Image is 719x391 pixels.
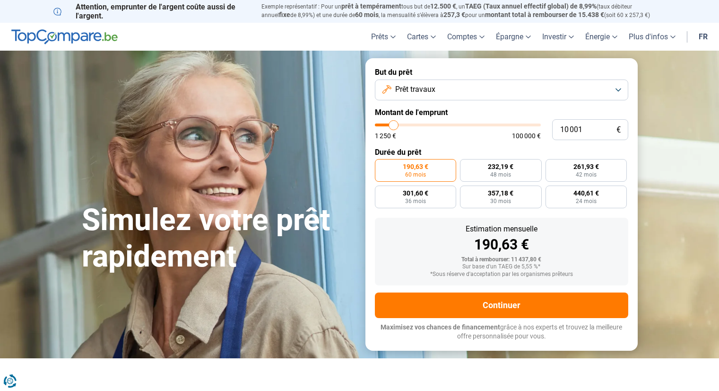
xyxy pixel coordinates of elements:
span: 60 mois [405,172,426,178]
a: Énergie [580,23,623,51]
label: Durée du prêt [375,148,628,157]
span: 357,18 € [488,190,513,196]
span: 30 mois [490,198,511,204]
span: 257,3 € [443,11,465,18]
span: 1 250 € [375,133,396,139]
a: Prêts [365,23,401,51]
label: Montant de l'emprunt [375,108,628,117]
span: 232,19 € [488,163,513,170]
a: Épargne [490,23,537,51]
p: Exemple représentatif : Pour un tous but de , un (taux débiteur annuel de 8,99%) et une durée de ... [261,2,666,19]
span: € [616,126,621,134]
div: Estimation mensuelle [382,225,621,233]
span: 301,60 € [403,190,428,196]
p: grâce à nos experts et trouvez la meilleure offre personnalisée pour vous. [375,323,628,341]
span: prêt à tempérament [341,2,401,10]
span: 42 mois [576,172,597,178]
span: Maximisez vos chances de financement [381,323,500,331]
span: 100 000 € [512,133,541,139]
img: TopCompare [11,29,118,44]
div: Sur base d'un TAEG de 5,55 %* [382,264,621,270]
span: Prêt travaux [395,84,435,95]
button: Continuer [375,293,628,318]
span: 440,61 € [573,190,599,196]
span: 261,93 € [573,163,599,170]
span: TAEG (Taux annuel effectif global) de 8,99% [465,2,597,10]
span: 12.500 € [430,2,456,10]
a: Plus d'infos [623,23,681,51]
span: montant total à rembourser de 15.438 € [485,11,604,18]
div: *Sous réserve d'acceptation par les organismes prêteurs [382,271,621,278]
a: Cartes [401,23,442,51]
div: 190,63 € [382,238,621,252]
span: 190,63 € [403,163,428,170]
span: 36 mois [405,198,426,204]
h1: Simulez votre prêt rapidement [82,202,354,275]
span: fixe [279,11,290,18]
span: 48 mois [490,172,511,178]
span: 60 mois [355,11,379,18]
div: Total à rembourser: 11 437,80 € [382,257,621,263]
button: Prêt travaux [375,80,628,100]
a: Comptes [442,23,490,51]
a: Investir [537,23,580,51]
a: fr [693,23,713,51]
span: 24 mois [576,198,597,204]
label: But du prêt [375,68,628,77]
p: Attention, emprunter de l'argent coûte aussi de l'argent. [53,2,250,20]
